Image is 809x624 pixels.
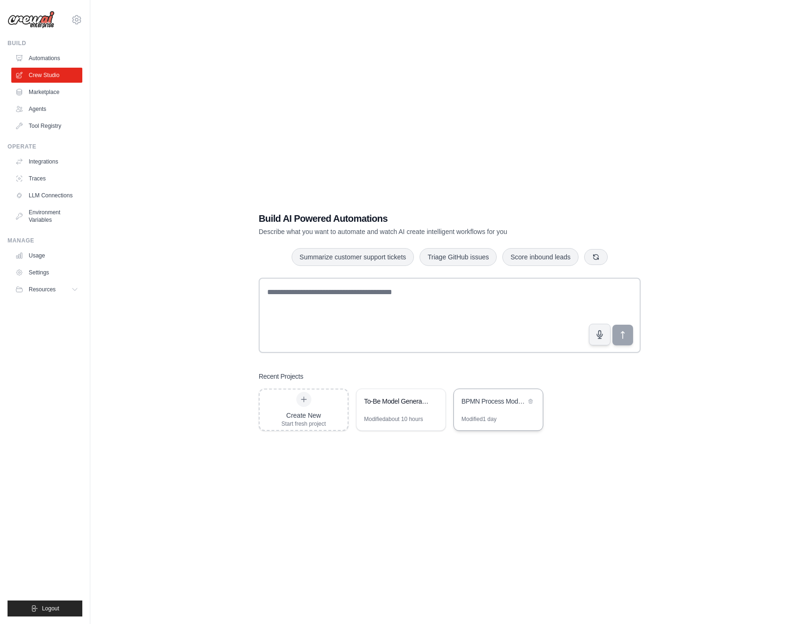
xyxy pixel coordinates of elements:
[11,154,82,169] a: Integrations
[11,282,82,297] button: Resources
[8,11,55,29] img: Logo
[11,205,82,227] a: Environment Variables
[259,227,575,236] p: Describe what you want to automate and watch AI create intelligent workflows for you
[11,101,82,117] a: Agents
[11,85,82,100] a: Marketplace
[11,265,82,280] a: Settings
[259,212,575,225] h1: Build AI Powered Automations
[461,415,497,423] div: Modified 1 day
[420,248,497,266] button: Triage GitHub issues
[29,286,56,293] span: Resources
[8,39,82,47] div: Build
[11,248,82,263] a: Usage
[502,248,579,266] button: Score inbound leads
[461,397,526,406] div: BPMN Process Model Editor - Detail & Structural
[281,411,326,420] div: Create New
[11,68,82,83] a: Crew Studio
[526,397,535,406] button: Delete project
[42,605,59,612] span: Logout
[11,188,82,203] a: LLM Connections
[292,248,414,266] button: Summarize customer support tickets
[364,415,423,423] div: Modified about 10 hours
[589,324,611,345] button: Click to speak your automation idea
[8,601,82,616] button: Logout
[11,118,82,133] a: Tool Registry
[281,420,326,428] div: Start fresh project
[11,51,82,66] a: Automations
[8,237,82,244] div: Manage
[762,579,809,624] iframe: Chat Widget
[584,249,608,265] button: Get new suggestions
[259,372,303,381] h3: Recent Projects
[8,143,82,150] div: Operate
[364,397,428,406] div: To-Be Model Generator
[11,171,82,186] a: Traces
